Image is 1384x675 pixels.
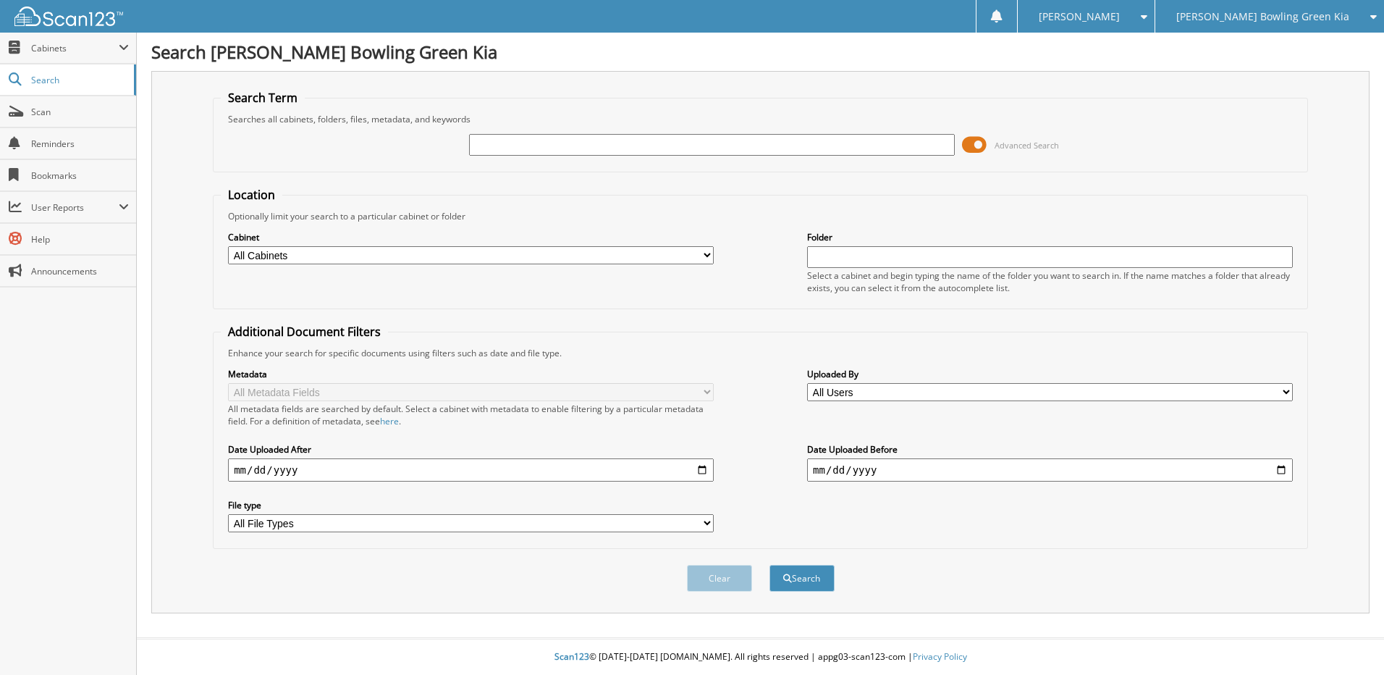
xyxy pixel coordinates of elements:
label: File type [228,499,714,511]
label: Date Uploaded After [228,443,714,456]
button: Search [769,565,835,592]
legend: Location [221,187,282,203]
legend: Additional Document Filters [221,324,388,340]
span: Search [31,74,127,86]
div: Enhance your search for specific documents using filters such as date and file type. [221,347,1300,359]
div: Select a cabinet and begin typing the name of the folder you want to search in. If the name match... [807,269,1293,294]
span: Cabinets [31,42,119,54]
div: © [DATE]-[DATE] [DOMAIN_NAME]. All rights reserved | appg03-scan123-com | [137,640,1384,675]
span: Announcements [31,265,129,277]
a: Privacy Policy [913,650,967,663]
a: here [380,415,399,427]
label: Uploaded By [807,368,1293,380]
span: Reminders [31,138,129,150]
h1: Search [PERSON_NAME] Bowling Green Kia [151,40,1370,64]
span: Help [31,233,129,246]
span: [PERSON_NAME] [1039,12,1120,21]
span: Scan [31,106,129,118]
label: Date Uploaded Before [807,443,1293,456]
div: Optionally limit your search to a particular cabinet or folder [221,210,1300,222]
span: Scan123 [554,650,589,663]
iframe: Chat Widget [1312,605,1384,675]
button: Clear [687,565,752,592]
img: scan123-logo-white.svg [14,7,123,26]
input: start [228,458,714,482]
legend: Search Term [221,90,305,106]
input: end [807,458,1293,482]
span: Advanced Search [995,140,1059,151]
span: User Reports [31,201,119,214]
label: Cabinet [228,231,714,243]
div: Searches all cabinets, folders, files, metadata, and keywords [221,113,1300,125]
span: Bookmarks [31,169,129,182]
label: Folder [807,231,1293,243]
span: [PERSON_NAME] Bowling Green Kia [1176,12,1349,21]
div: All metadata fields are searched by default. Select a cabinet with metadata to enable filtering b... [228,403,714,427]
label: Metadata [228,368,714,380]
